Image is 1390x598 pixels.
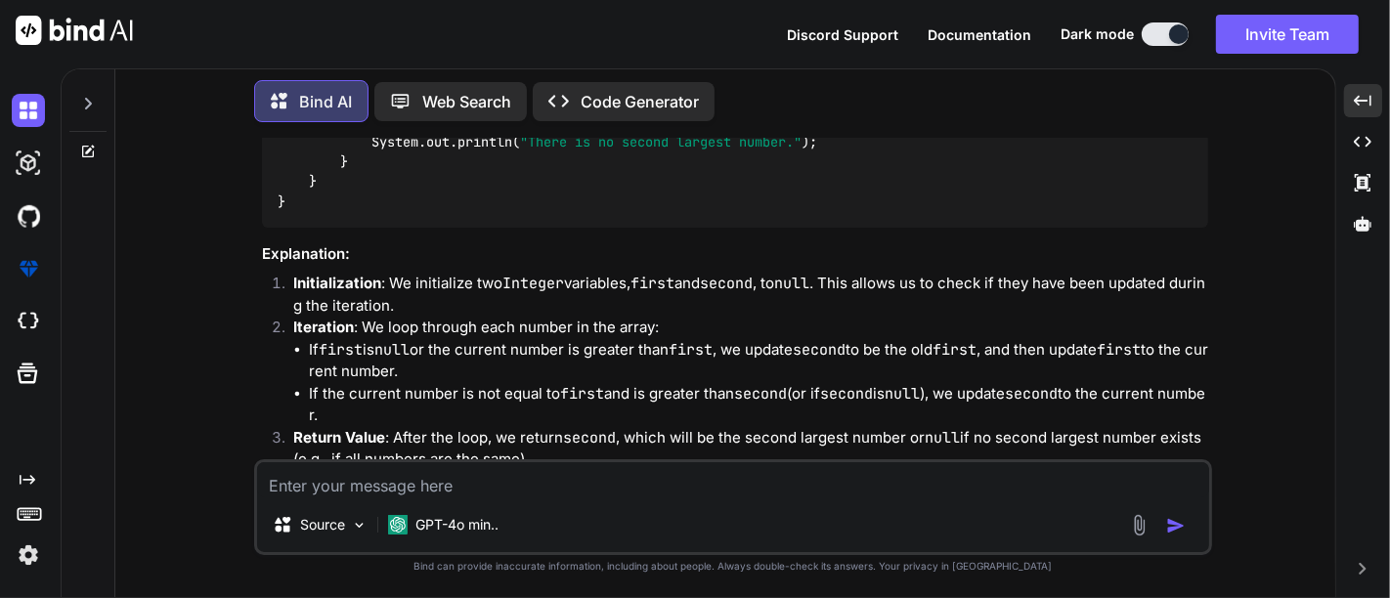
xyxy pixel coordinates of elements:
button: Documentation [928,24,1031,45]
code: first [1097,340,1141,360]
p: Bind AI [299,90,352,113]
p: Code Generator [581,90,699,113]
img: settings [12,538,45,572]
code: second [700,274,753,293]
span: "There is no second largest number." [520,133,802,150]
span: Discord Support [787,26,898,43]
li: If the current number is not equal to and is greater than (or if is ), we update to the current n... [309,383,1208,427]
img: githubDark [12,199,45,233]
code: second [793,340,846,360]
code: Integer [502,274,564,293]
code: first [560,384,604,404]
p: Web Search [422,90,511,113]
code: second [1005,384,1058,404]
strong: Return Value [293,428,385,447]
img: darkAi-studio [12,147,45,180]
p: GPT-4o min.. [415,515,499,534]
span: Documentation [928,26,1031,43]
li: : After the loop, we return , which will be the second largest number or if no second largest num... [278,427,1208,471]
p: Bind can provide inaccurate information, including about people. Always double-check its answers.... [254,559,1212,574]
img: cloudideIcon [12,305,45,338]
code: second [734,384,787,404]
code: first [630,274,674,293]
li: : We loop through each number in the array: [278,317,1208,427]
button: Invite Team [1216,15,1359,54]
img: Bind AI [16,16,133,45]
code: first [669,340,713,360]
code: null [885,384,920,404]
img: premium [12,252,45,285]
button: Discord Support [787,24,898,45]
li: : We initialize two variables, and , to . This allows us to check if they have been updated durin... [278,273,1208,317]
h3: Explanation: [262,243,1208,266]
code: null [925,428,960,448]
code: second [563,428,616,448]
code: first [319,340,363,360]
li: If is or the current number is greater than , we update to be the old , and then update to the cu... [309,339,1208,383]
code: null [774,274,809,293]
code: null [374,340,410,360]
code: first [933,340,977,360]
img: GPT-4o mini [388,515,408,534]
img: Pick Models [351,517,368,534]
strong: Initialization [293,274,381,292]
code: second [820,384,873,404]
img: darkChat [12,94,45,127]
img: attachment [1128,514,1151,536]
img: icon [1166,516,1186,535]
span: Dark mode [1061,24,1134,44]
p: Source [300,515,345,534]
strong: Iteration [293,318,354,336]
